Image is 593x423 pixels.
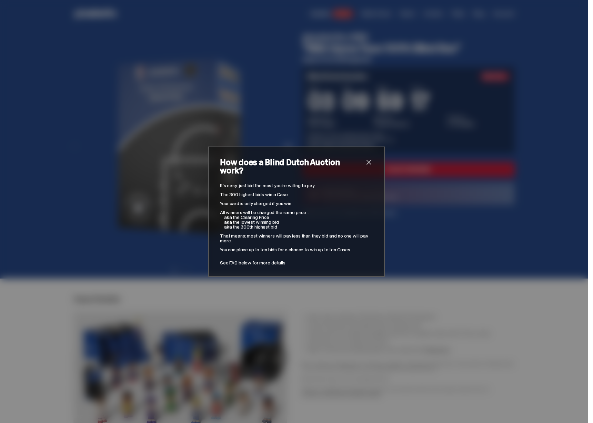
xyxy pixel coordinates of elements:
[220,183,373,188] p: It’s easy: just bid the most you’re willing to pay.
[224,214,269,220] span: aka the Clearing Price
[220,233,373,243] p: That means: most winners will pay less than they bid and no one will pay more.
[220,201,373,206] p: Your card is only charged if you win.
[220,210,373,215] p: All winners will be charged the same price -
[220,158,365,175] h2: How does a Blind Dutch Auction work?
[224,224,277,230] span: aka the 300th highest bid
[220,247,373,252] p: You can place up to ten bids for a chance to win up to ten Cases.
[365,158,373,167] button: close
[224,219,279,225] span: aka the lowest winning bid
[220,260,285,266] a: See FAQ below for more details
[220,192,373,197] p: The 300 highest bids win a Case.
